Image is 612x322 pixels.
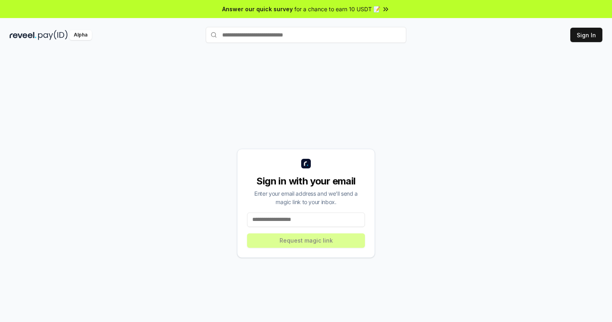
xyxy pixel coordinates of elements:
button: Sign In [570,28,602,42]
div: Enter your email address and we’ll send a magic link to your inbox. [247,189,365,206]
img: logo_small [301,159,311,168]
img: pay_id [38,30,68,40]
img: reveel_dark [10,30,36,40]
div: Sign in with your email [247,175,365,188]
div: Alpha [69,30,92,40]
span: Answer our quick survey [222,5,293,13]
span: for a chance to earn 10 USDT 📝 [294,5,380,13]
